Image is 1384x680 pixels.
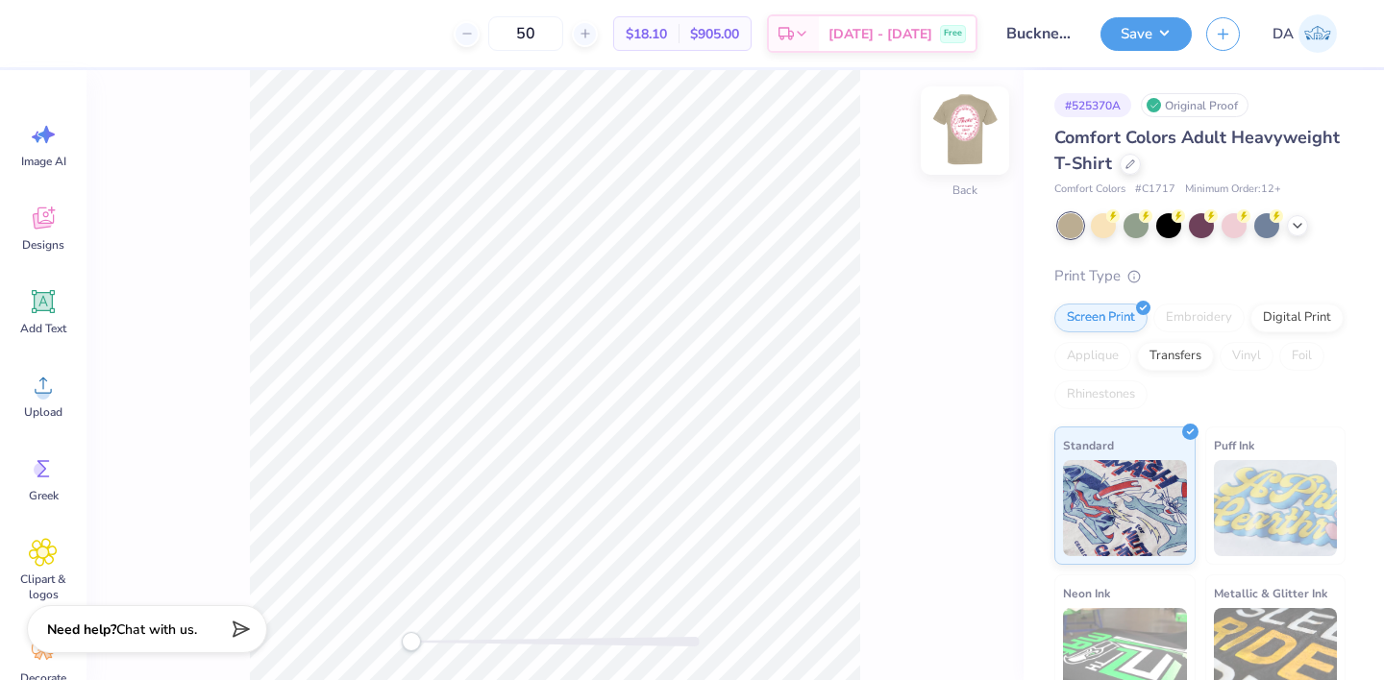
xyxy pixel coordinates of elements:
span: Comfort Colors Adult Heavyweight T-Shirt [1054,126,1340,175]
div: Screen Print [1054,304,1148,332]
span: Metallic & Glitter Ink [1214,583,1327,603]
div: Print Type [1054,265,1346,287]
a: DA [1264,14,1346,53]
img: Deeksha Arora [1298,14,1337,53]
span: Standard [1063,435,1114,455]
div: # 525370A [1054,93,1131,117]
span: DA [1273,23,1294,45]
span: Free [944,27,962,40]
button: Save [1100,17,1192,51]
div: Rhinestones [1054,380,1148,409]
span: Neon Ink [1063,583,1110,603]
div: Original Proof [1141,93,1248,117]
strong: Need help? [47,620,116,639]
span: Designs [22,237,64,253]
span: Upload [24,404,62,420]
span: Add Text [20,321,66,336]
span: Comfort Colors [1054,182,1125,198]
input: Untitled Design [992,14,1086,53]
span: Image AI [21,154,66,169]
div: Embroidery [1153,304,1245,332]
div: Applique [1054,342,1131,371]
span: # C1717 [1135,182,1175,198]
div: Foil [1279,342,1324,371]
span: Minimum Order: 12 + [1185,182,1281,198]
div: Transfers [1137,342,1214,371]
input: – – [488,16,563,51]
span: Clipart & logos [12,571,75,602]
img: Puff Ink [1214,460,1338,556]
div: Vinyl [1220,342,1273,371]
div: Back [952,182,977,199]
span: Chat with us. [116,620,197,639]
span: Greek [29,488,59,503]
span: Puff Ink [1214,435,1254,455]
div: Accessibility label [402,632,421,651]
span: [DATE] - [DATE] [828,24,932,44]
div: Digital Print [1250,304,1344,332]
img: Back [927,92,1003,169]
img: Standard [1063,460,1187,556]
span: $905.00 [690,24,739,44]
span: $18.10 [626,24,667,44]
